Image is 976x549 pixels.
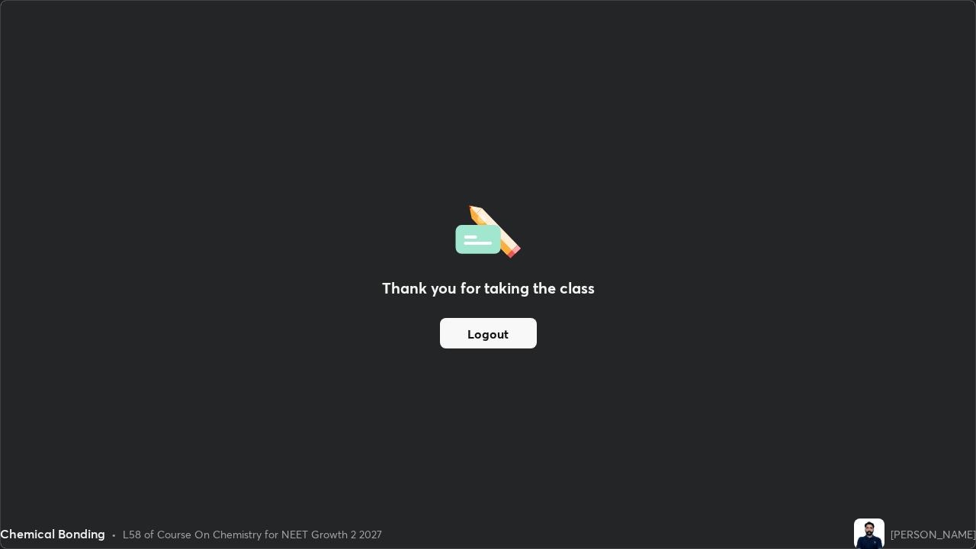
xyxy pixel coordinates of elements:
div: [PERSON_NAME] [891,526,976,542]
img: offlineFeedback.1438e8b3.svg [455,201,521,258]
img: 5014c1035c4d4e8d88cec611ee278880.jpg [854,518,884,549]
div: L58 of Course On Chemistry for NEET Growth 2 2027 [123,526,382,542]
h2: Thank you for taking the class [382,277,595,300]
button: Logout [440,318,537,348]
div: • [111,526,117,542]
